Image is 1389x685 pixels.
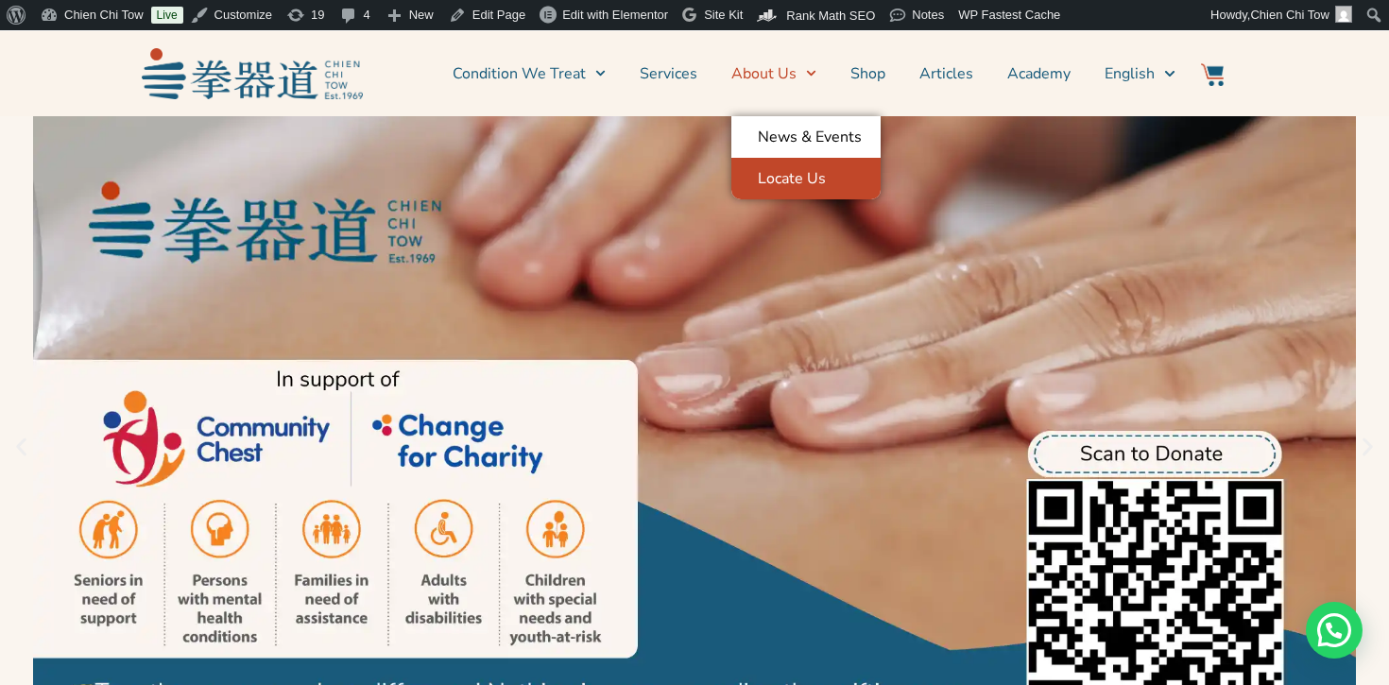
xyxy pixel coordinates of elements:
a: Articles [919,50,973,97]
span: Edit with Elementor [562,8,668,22]
a: Locate Us [731,158,881,199]
a: Condition We Treat [453,50,606,97]
a: Services [640,50,697,97]
a: News & Events [731,116,881,158]
img: Website Icon-03 [1201,63,1224,86]
a: Shop [850,50,885,97]
ul: About Us [731,116,881,199]
span: Site Kit [704,8,743,22]
span: Rank Math SEO [786,9,875,23]
div: Next slide [1356,436,1380,459]
a: Academy [1007,50,1071,97]
span: English [1105,62,1155,85]
a: English [1105,50,1175,97]
span: Chien Chi Tow [1250,8,1329,22]
div: Previous slide [9,436,33,459]
nav: Menu [372,50,1175,97]
a: Live [151,7,183,24]
a: About Us [731,50,816,97]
